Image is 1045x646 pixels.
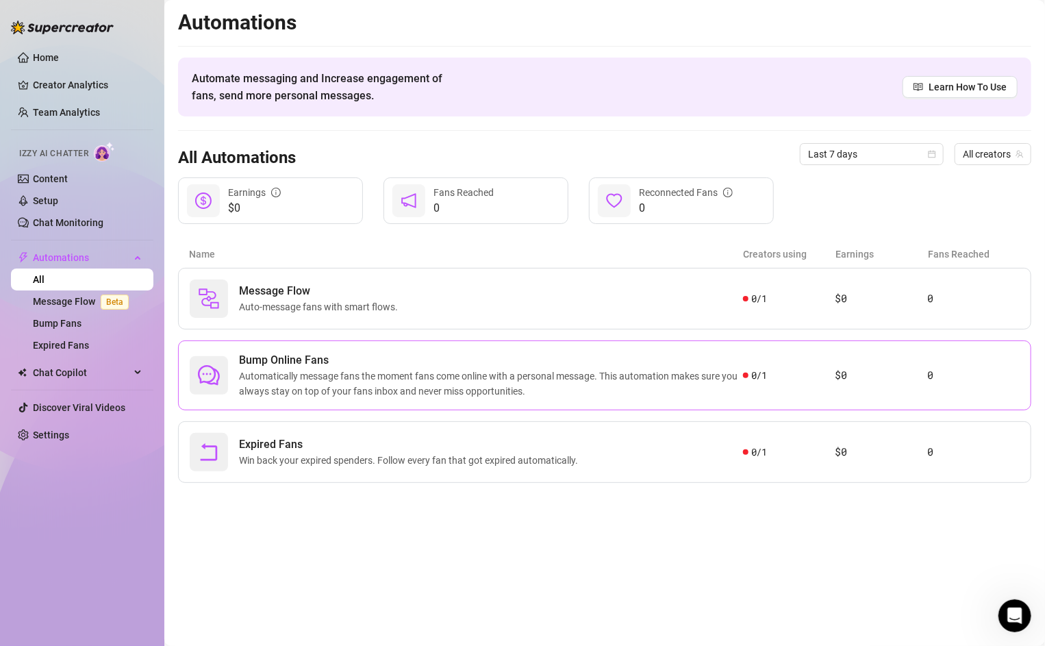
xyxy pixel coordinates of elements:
[33,340,89,351] a: Expired Fans
[33,173,68,184] a: Content
[751,291,767,306] span: 0 / 1
[198,288,220,310] img: svg%3e
[835,290,928,307] article: $0
[1016,150,1024,158] span: team
[929,79,1007,95] span: Learn How To Use
[178,147,296,169] h3: All Automations
[33,430,69,440] a: Settings
[998,599,1031,632] iframe: Intercom live chat
[33,195,58,206] a: Setup
[239,436,583,453] span: Expired Fans
[33,74,142,96] a: Creator Analytics
[433,200,494,216] span: 0
[606,192,622,209] span: heart
[33,52,59,63] a: Home
[18,252,29,263] span: thunderbolt
[101,295,129,310] span: Beta
[33,318,81,329] a: Bump Fans
[228,185,281,200] div: Earnings
[178,10,1031,36] h2: Automations
[401,192,417,209] span: notification
[835,247,928,262] article: Earnings
[928,247,1020,262] article: Fans Reached
[239,283,403,299] span: Message Flow
[239,453,583,468] span: Win back your expired spenders. Follow every fan that got expired automatically.
[18,368,27,377] img: Chat Copilot
[33,274,45,285] a: All
[239,352,743,369] span: Bump Online Fans
[94,142,115,162] img: AI Chatter
[751,445,767,460] span: 0 / 1
[433,187,494,198] span: Fans Reached
[903,76,1018,98] a: Learn How To Use
[927,367,1020,384] article: 0
[189,247,743,262] article: Name
[928,150,936,158] span: calendar
[914,82,923,92] span: read
[11,21,114,34] img: logo-BBDzfeDw.svg
[271,188,281,197] span: info-circle
[33,107,100,118] a: Team Analytics
[33,402,125,413] a: Discover Viral Videos
[198,364,220,386] span: comment
[639,200,733,216] span: 0
[19,147,88,160] span: Izzy AI Chatter
[228,200,281,216] span: $0
[239,369,743,399] span: Automatically message fans the moment fans come online with a personal message. This automation m...
[835,444,928,460] article: $0
[195,192,212,209] span: dollar
[639,185,733,200] div: Reconnected Fans
[751,368,767,383] span: 0 / 1
[33,217,103,228] a: Chat Monitoring
[808,144,935,164] span: Last 7 days
[723,188,733,197] span: info-circle
[192,70,455,104] span: Automate messaging and Increase engagement of fans, send more personal messages.
[33,296,134,307] a: Message FlowBeta
[239,299,403,314] span: Auto-message fans with smart flows.
[33,247,130,269] span: Automations
[927,290,1020,307] article: 0
[927,444,1020,460] article: 0
[835,367,928,384] article: $0
[33,362,130,384] span: Chat Copilot
[743,247,835,262] article: Creators using
[198,441,220,463] span: rollback
[963,144,1023,164] span: All creators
